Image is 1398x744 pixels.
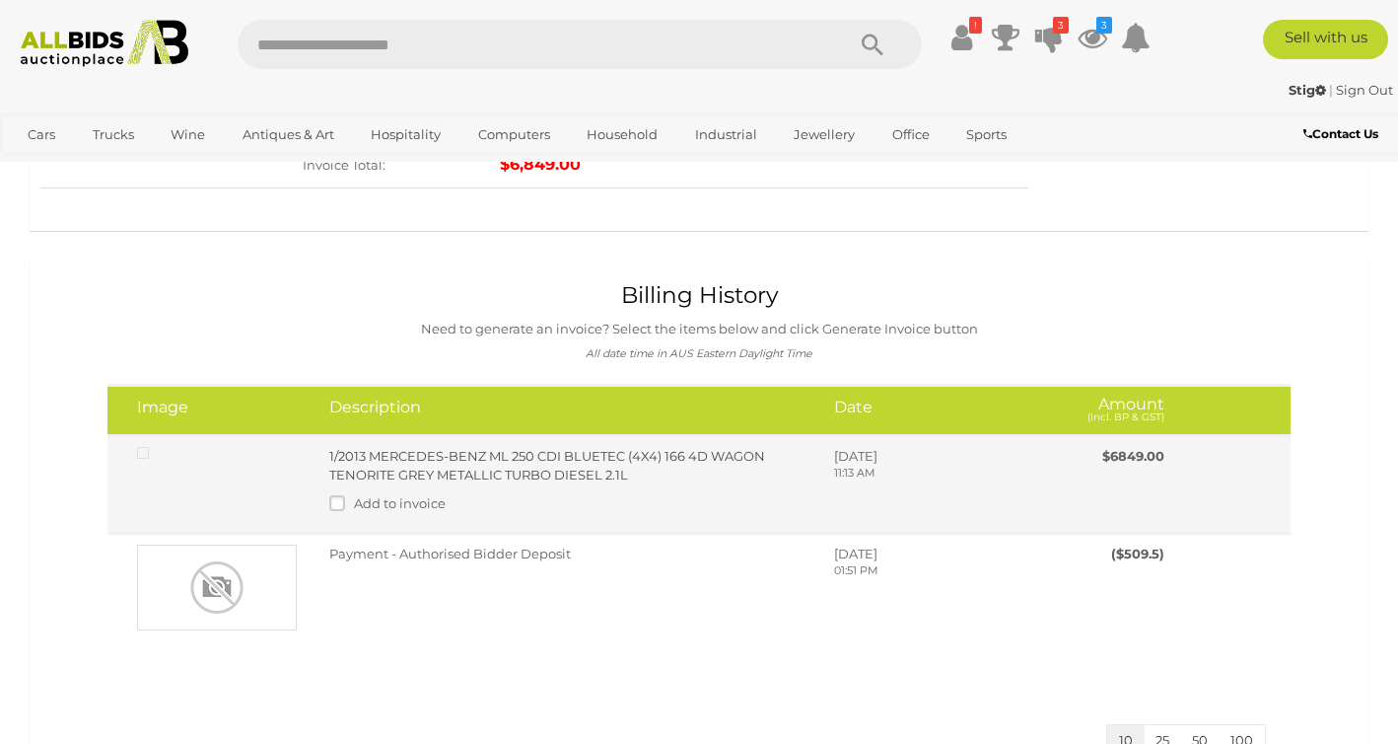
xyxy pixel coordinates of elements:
[15,151,180,184] a: [GEOGRAPHIC_DATA]
[1289,82,1326,98] strong: Stig
[834,399,1020,416] h4: Date
[1303,126,1378,141] b: Contact Us
[586,347,812,360] i: All date time in AUS Eastern Daylight Time
[1263,20,1388,59] a: Sell with us
[947,20,977,55] a: !
[682,118,770,151] a: Industrial
[969,17,982,34] i: !
[1111,546,1164,561] span: ($509.5)
[1303,123,1383,145] a: Contact Us
[137,447,149,459] img: 1/2013 MERCEDES-BENZ ML 250 CDI BLUETEC (4X4) 166 4D WAGON TENORITE GREY METALLIC TURBO DIESEL 2.1L
[879,118,943,151] a: Office
[329,546,571,561] span: Payment - Authorised Bidder Deposit
[80,118,147,151] a: Trucks
[55,283,1343,308] h1: Billing History
[574,118,670,151] a: Household
[465,118,563,151] a: Computers
[953,118,1019,151] a: Sports
[1078,20,1107,55] a: 3
[834,546,877,561] span: [DATE]
[1050,399,1164,422] h4: Amount
[834,466,1020,482] p: 11:13 AM
[1087,410,1164,423] small: (Incl. BP & GST)
[158,118,218,151] a: Wine
[1329,82,1333,98] span: |
[823,20,922,69] button: Search
[1034,20,1064,55] a: 3
[137,545,297,631] img: Payment - Authorised Bidder Deposit
[781,118,868,151] a: Jewellery
[137,399,300,416] h4: Image
[303,151,500,180] td: Invoice Total:
[834,563,1020,579] p: 01:51 PM
[354,495,446,511] span: Add to invoice
[55,318,1343,340] p: Need to generate an invoice? Select the items below and click Generate Invoice button
[329,399,804,416] h4: Description
[1336,82,1393,98] a: Sign Out
[358,118,454,151] a: Hospitality
[11,20,198,67] img: Allbids.com.au
[834,448,877,464] span: [DATE]
[15,118,68,151] a: Cars
[1053,17,1069,34] i: 3
[230,118,347,151] a: Antiques & Art
[1096,17,1112,34] i: 3
[500,151,581,180] td: $6,849.00
[329,448,765,483] a: 1/2013 MERCEDES-BENZ ML 250 CDI BLUETEC (4X4) 166 4D WAGON TENORITE GREY METALLIC TURBO DIESEL 2.1L
[1289,82,1329,98] a: Stig
[1102,448,1164,464] span: $6849.00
